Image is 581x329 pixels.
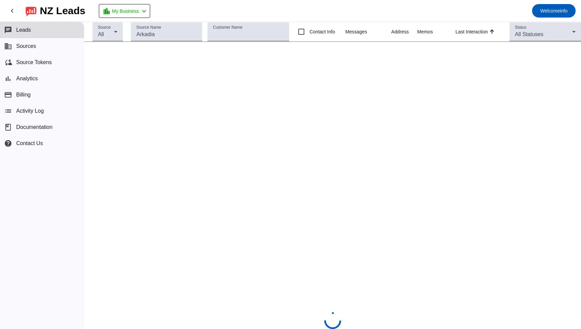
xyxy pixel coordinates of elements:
mat-icon: location_city [103,7,111,15]
span: My Business [112,6,139,16]
mat-icon: list [4,107,12,115]
button: Welcomeinfo [532,4,576,18]
span: Analytics [16,76,38,82]
th: Memos [417,22,455,42]
mat-label: Status [515,25,526,30]
mat-icon: chevron_left [140,7,148,15]
th: Address [391,22,417,42]
mat-icon: cloud_sync [4,58,12,66]
mat-label: Source Name [136,25,161,30]
span: Welcome [540,8,560,13]
div: Last Interaction [455,28,488,35]
button: My Business [99,4,150,18]
mat-label: Source [98,25,111,30]
mat-icon: payment [4,91,12,99]
th: Messages [345,22,391,42]
div: NZ Leads [40,6,85,16]
span: info [540,6,568,16]
span: Leads [16,27,31,33]
span: book [4,123,12,131]
mat-icon: bar_chart [4,75,12,83]
span: Contact Us [16,140,43,146]
mat-icon: chevron_left [8,7,16,15]
span: Documentation [16,124,53,130]
span: Sources [16,43,36,49]
span: All Statuses [515,31,543,37]
mat-icon: help [4,139,12,147]
span: Source Tokens [16,59,52,65]
img: logo [26,5,36,17]
label: Contact Info [308,28,335,35]
mat-label: Customer Name [213,25,242,30]
span: Activity Log [16,108,44,114]
mat-icon: business [4,42,12,50]
span: Billing [16,92,31,98]
span: All [98,31,104,37]
mat-icon: chat [4,26,12,34]
input: Arkadia [136,30,197,38]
